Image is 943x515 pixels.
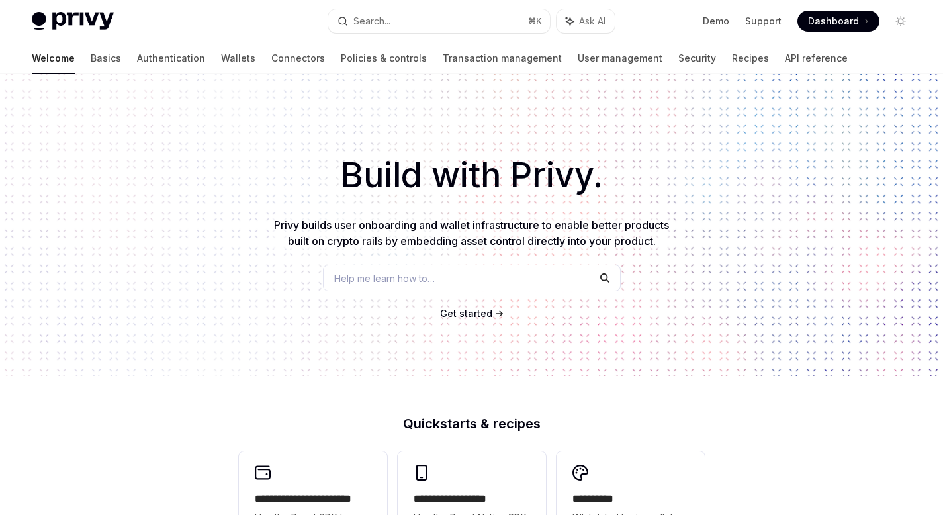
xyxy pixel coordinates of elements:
[137,42,205,74] a: Authentication
[271,42,325,74] a: Connectors
[91,42,121,74] a: Basics
[557,9,615,33] button: Ask AI
[274,218,669,248] span: Privy builds user onboarding and wallet infrastructure to enable better products built on crypto ...
[341,42,427,74] a: Policies & controls
[703,15,729,28] a: Demo
[221,42,255,74] a: Wallets
[578,42,662,74] a: User management
[785,42,848,74] a: API reference
[745,15,782,28] a: Support
[328,9,549,33] button: Search...⌘K
[443,42,562,74] a: Transaction management
[440,307,492,320] a: Get started
[32,12,114,30] img: light logo
[808,15,859,28] span: Dashboard
[579,15,606,28] span: Ask AI
[239,417,705,430] h2: Quickstarts & recipes
[334,271,435,285] span: Help me learn how to…
[353,13,390,29] div: Search...
[732,42,769,74] a: Recipes
[678,42,716,74] a: Security
[528,16,542,26] span: ⌘ K
[21,150,922,201] h1: Build with Privy.
[890,11,911,32] button: Toggle dark mode
[32,42,75,74] a: Welcome
[797,11,879,32] a: Dashboard
[440,308,492,319] span: Get started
